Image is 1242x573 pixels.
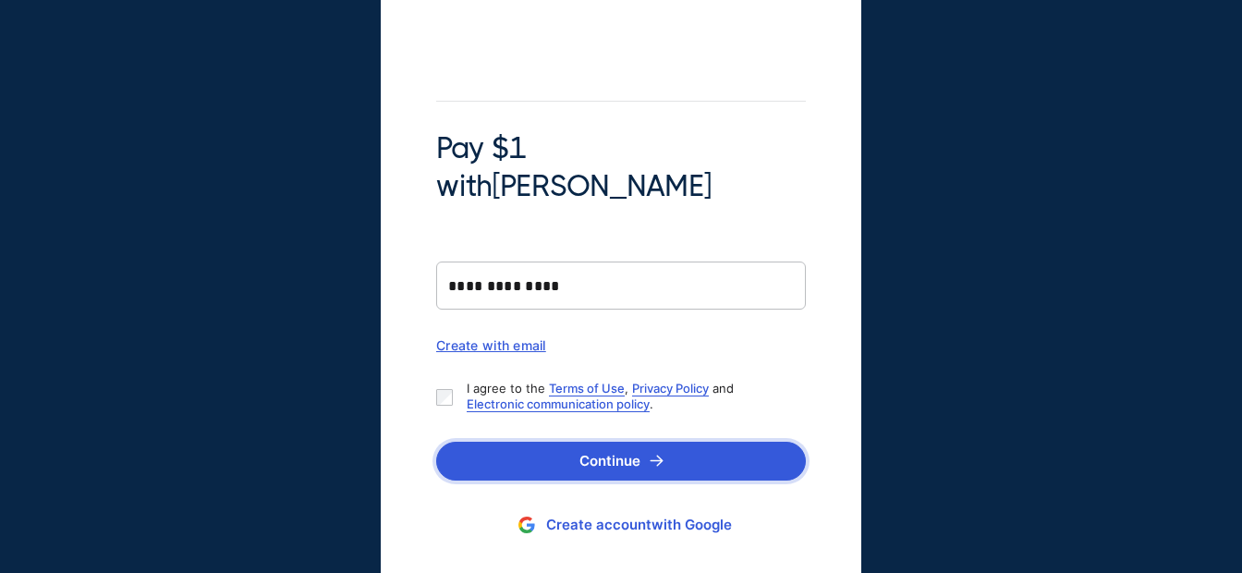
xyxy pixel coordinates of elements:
a: Privacy Policy [632,381,709,396]
a: Electronic communication policy [467,396,650,411]
a: Terms of Use [549,381,625,396]
button: Continue [436,442,806,481]
span: Pay $1 with [PERSON_NAME] [436,129,806,206]
div: Create with email [436,337,806,353]
button: Create accountwith Google [436,508,806,543]
p: I agree to the , and . [467,381,791,412]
